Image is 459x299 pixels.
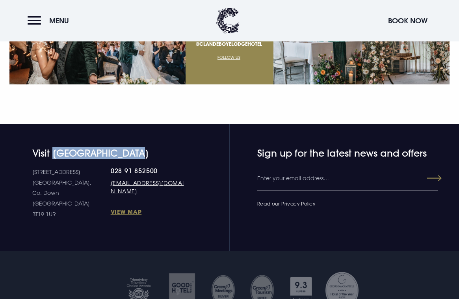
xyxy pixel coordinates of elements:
h4: Sign up for the latest news and offers [257,148,412,159]
a: Follow Us [217,55,240,60]
button: Book Now [384,12,431,29]
a: 028 91 852500 [111,167,186,175]
a: View Map [111,208,186,215]
a: Read our Privacy Policy [257,200,316,207]
input: Enter your email address… [257,167,438,191]
img: Clandeboye Lodge [216,8,240,34]
p: [STREET_ADDRESS] [GEOGRAPHIC_DATA], Co. Down [GEOGRAPHIC_DATA] BT19 1UR [32,167,110,219]
a: @clandeboyelodgehotel [196,41,262,47]
h4: Visit [GEOGRAPHIC_DATA] [32,148,187,159]
span: Menu [49,16,69,25]
button: Submit [413,171,442,185]
a: [EMAIL_ADDRESS][DOMAIN_NAME] [111,179,186,195]
button: Menu [28,12,73,29]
